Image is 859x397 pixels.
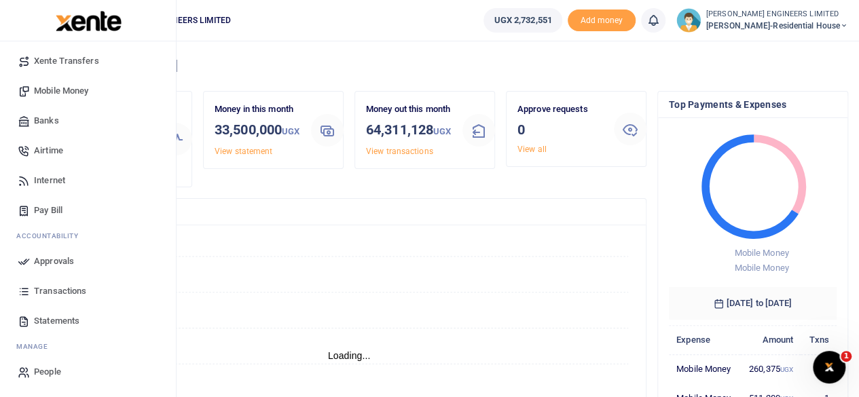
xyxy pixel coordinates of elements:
span: Mobile Money [734,248,788,258]
small: UGX [282,126,299,136]
h3: 0 [517,119,603,140]
span: Xente Transfers [34,54,99,68]
a: UGX 2,732,551 [483,8,562,33]
a: Airtime [11,136,165,166]
iframe: Intercom live chat [813,351,845,383]
h4: Hello [PERSON_NAME] [52,58,848,73]
a: Xente Transfers [11,46,165,76]
h4: Transactions Overview [63,204,635,219]
small: UGX [780,366,793,373]
span: Transactions [34,284,86,298]
a: Transactions [11,276,165,306]
span: anage [23,341,48,352]
td: 2 [801,354,837,383]
a: People [11,357,165,387]
a: Internet [11,166,165,195]
a: Banks [11,106,165,136]
span: countability [26,231,78,241]
a: Mobile Money [11,76,165,106]
a: Pay Bill [11,195,165,225]
span: [PERSON_NAME]-Residential House [706,20,848,32]
small: [PERSON_NAME] ENGINEERS LIMITED [706,9,848,20]
span: 1 [841,351,852,362]
span: Internet [34,174,65,187]
a: Add money [568,14,636,24]
small: UGX [433,126,451,136]
a: View all [517,145,547,154]
span: Mobile Money [734,263,788,273]
span: Add money [568,10,636,32]
th: Expense [669,325,740,354]
td: 260,375 [740,354,801,383]
th: Txns [801,325,837,354]
td: Mobile Money [669,354,740,383]
span: Mobile Money [34,84,88,98]
span: Statements [34,314,79,328]
span: Banks [34,114,59,128]
a: Approvals [11,246,165,276]
a: profile-user [PERSON_NAME] ENGINEERS LIMITED [PERSON_NAME]-Residential House [676,8,848,33]
th: Amount [740,325,801,354]
a: View statement [215,147,272,156]
h3: 64,311,128 [366,119,452,142]
text: Loading... [328,350,371,361]
p: Money out this month [366,102,452,117]
li: Toup your wallet [568,10,636,32]
li: M [11,336,165,357]
span: Approvals [34,254,74,268]
h3: 33,500,000 [215,119,300,142]
li: Wallet ballance [478,8,567,33]
a: View transactions [366,147,433,156]
img: logo-large [56,11,122,31]
a: logo-small logo-large logo-large [54,15,122,25]
img: profile-user [676,8,701,33]
span: People [34,365,61,379]
h6: [DATE] to [DATE] [669,287,837,320]
span: Airtime [34,144,63,157]
p: Money in this month [215,102,300,117]
span: UGX 2,732,551 [494,14,551,27]
li: Ac [11,225,165,246]
h4: Top Payments & Expenses [669,97,837,112]
span: Pay Bill [34,204,62,217]
p: Approve requests [517,102,603,117]
a: Statements [11,306,165,336]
